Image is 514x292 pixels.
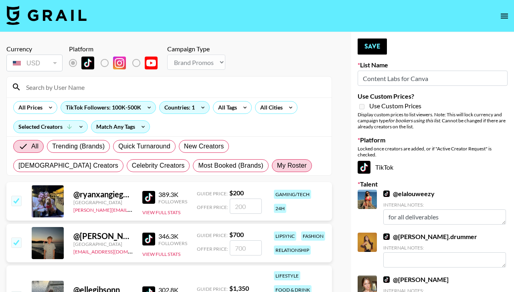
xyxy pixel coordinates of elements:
strong: $ 1,350 [229,284,249,292]
div: List locked to TikTok. [69,55,164,71]
div: Followers [158,240,187,246]
label: Platform [358,136,508,144]
span: Offer Price: [197,204,228,210]
span: Guide Price: [197,232,228,238]
span: All [31,142,38,151]
strong: $ 700 [229,231,244,238]
strong: $ 200 [229,189,244,197]
div: Remove selected talent to change your currency [6,53,63,73]
div: Followers [158,199,187,205]
span: Guide Price: [197,286,228,292]
img: TikTok [142,191,155,204]
div: 389.3K [158,191,187,199]
button: Save [358,39,387,55]
div: All Prices [14,101,44,114]
a: @elalouweezy [383,190,435,198]
button: open drawer [496,8,512,24]
input: 700 [230,240,262,255]
span: Guide Price: [197,191,228,197]
img: Instagram [113,57,126,69]
span: Most Booked (Brands) [198,161,263,170]
em: for bookers using this list [388,118,440,124]
textarea: for all deliverables [383,209,506,225]
div: Match Any Tags [91,121,150,133]
span: My Roster [277,161,307,170]
div: [GEOGRAPHIC_DATA] [73,241,133,247]
div: [GEOGRAPHIC_DATA] [73,199,133,205]
img: TikTok [81,57,94,69]
div: fashion [301,231,325,241]
div: 24h [274,204,286,213]
button: View Full Stats [142,209,180,215]
div: All Tags [213,101,239,114]
div: TikTok Followers: 100K-500K [61,101,156,114]
div: Internal Notes: [383,202,506,208]
div: @ ryanxangiegames [73,189,133,199]
img: Grail Talent [6,6,87,25]
img: TikTok [358,161,370,174]
a: [PERSON_NAME][EMAIL_ADDRESS][DOMAIN_NAME] [73,205,192,213]
div: relationship [274,245,311,255]
div: Selected Creators [14,121,87,133]
div: Countries: 1 [160,101,209,114]
span: [DEMOGRAPHIC_DATA] Creators [18,161,118,170]
img: YouTube [145,57,158,69]
div: 346.3K [158,232,187,240]
div: USD [8,56,61,70]
div: TikTok [358,161,508,174]
label: List Name [358,61,508,69]
div: lifestyle [274,271,300,280]
a: @[PERSON_NAME].drummer [383,233,477,241]
a: @[PERSON_NAME] [383,276,449,284]
div: lipsync [274,231,296,241]
img: TikTok [383,276,390,283]
span: Offer Price: [197,246,228,252]
div: Display custom prices to list viewers. Note: This will lock currency and campaign type . Cannot b... [358,112,508,130]
button: View Full Stats [142,251,180,257]
label: Talent [358,180,508,188]
img: TikTok [142,233,155,245]
input: 200 [230,199,262,214]
a: [EMAIL_ADDRESS][DOMAIN_NAME] [73,247,154,255]
label: Use Custom Prices? [358,92,508,100]
span: Celebrity Creators [132,161,185,170]
div: Currency [6,45,63,53]
div: Campaign Type [167,45,225,53]
div: @ [PERSON_NAME].taylor07 [73,231,133,241]
span: Quick Turnaround [118,142,170,151]
span: Use Custom Prices [369,102,421,110]
div: All Cities [255,101,284,114]
img: TikTok [383,233,390,240]
div: Platform [69,45,164,53]
img: TikTok [383,191,390,197]
span: New Creators [184,142,224,151]
span: Trending (Brands) [52,142,105,151]
div: Internal Notes: [383,245,506,251]
div: gaming/tech [274,190,311,199]
input: Search by User Name [21,81,327,93]
div: Locked once creators are added, or if "Active Creator Request" is checked. [358,146,508,158]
